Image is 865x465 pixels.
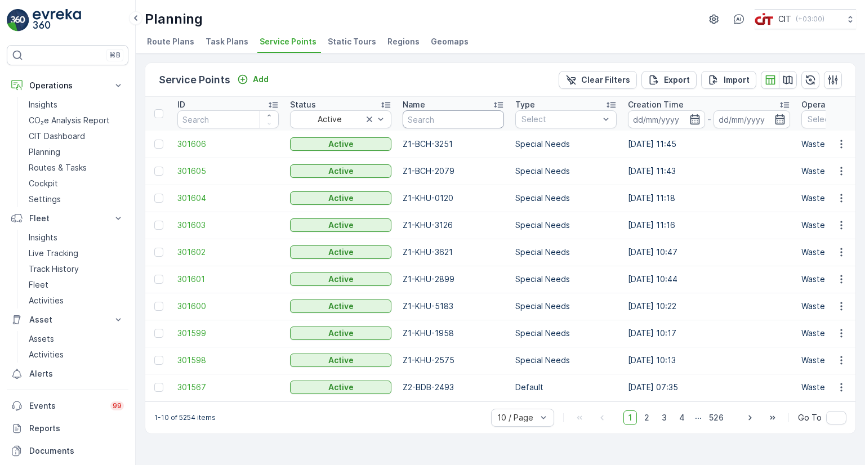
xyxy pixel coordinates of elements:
[403,220,504,231] p: Z1-KHU-3126
[724,74,750,86] p: Import
[328,36,376,47] span: Static Tours
[24,277,128,293] a: Fleet
[403,166,504,177] p: Z1-BCH-2079
[206,36,248,47] span: Task Plans
[515,247,617,258] p: Special Needs
[328,301,354,312] p: Active
[29,213,106,224] p: Fleet
[639,410,654,425] span: 2
[328,355,354,366] p: Active
[403,274,504,285] p: Z1-KHU-2899
[154,221,163,230] div: Toggle Row Selected
[7,417,128,440] a: Reports
[33,9,81,32] img: logo_light-DOdMpM7g.png
[29,248,78,259] p: Live Tracking
[24,144,128,160] a: Planning
[403,382,504,393] p: Z2-BDB-2493
[29,279,48,290] p: Fleet
[177,247,279,258] a: 301602
[403,355,504,366] p: Z1-KHU-2575
[622,293,796,320] td: [DATE] 10:22
[328,193,354,204] p: Active
[29,445,124,457] p: Documents
[622,239,796,266] td: [DATE] 10:47
[29,115,110,126] p: CO₂e Analysis Report
[714,110,791,128] input: dd/mm/yyyy
[113,401,122,410] p: 99
[290,191,391,205] button: Active
[233,73,273,86] button: Add
[29,178,58,189] p: Cockpit
[177,110,279,128] input: Search
[674,410,690,425] span: 4
[403,138,504,150] p: Z1-BCH-3251
[622,374,796,401] td: [DATE] 07:35
[515,301,617,312] p: Special Needs
[290,245,391,259] button: Active
[177,193,279,204] a: 301604
[7,74,128,97] button: Operations
[29,314,106,325] p: Asset
[628,99,684,110] p: Creation Time
[559,71,637,89] button: Clear Filters
[154,194,163,203] div: Toggle Row Selected
[290,354,391,367] button: Active
[290,272,391,286] button: Active
[403,247,504,258] p: Z1-KHU-3621
[154,248,163,257] div: Toggle Row Selected
[260,36,316,47] span: Service Points
[24,331,128,347] a: Assets
[622,347,796,374] td: [DATE] 10:13
[29,349,64,360] p: Activities
[7,207,128,230] button: Fleet
[623,410,637,425] span: 1
[622,266,796,293] td: [DATE] 10:44
[154,167,163,176] div: Toggle Row Selected
[328,382,354,393] p: Active
[177,355,279,366] span: 301598
[29,146,60,158] p: Planning
[798,412,822,423] span: Go To
[290,99,316,110] p: Status
[154,413,216,422] p: 1-10 of 5254 items
[29,99,57,110] p: Insights
[328,166,354,177] p: Active
[796,15,824,24] p: ( +03:00 )
[403,193,504,204] p: Z1-KHU-0120
[7,395,128,417] a: Events99
[24,347,128,363] a: Activities
[755,13,774,25] img: cit-logo_pOk6rL0.png
[515,355,617,366] p: Special Needs
[328,220,354,231] p: Active
[515,274,617,285] p: Special Needs
[154,302,163,311] div: Toggle Row Selected
[622,320,796,347] td: [DATE] 10:17
[24,230,128,245] a: Insights
[515,328,617,339] p: Special Needs
[515,193,617,204] p: Special Needs
[664,74,690,86] p: Export
[147,36,194,47] span: Route Plans
[24,293,128,308] a: Activities
[177,138,279,150] span: 301606
[177,166,279,177] a: 301605
[622,131,796,158] td: [DATE] 11:45
[145,10,203,28] p: Planning
[328,328,354,339] p: Active
[387,36,420,47] span: Regions
[29,162,87,173] p: Routes & Tasks
[24,176,128,191] a: Cockpit
[755,9,856,29] button: CIT(+03:00)
[24,245,128,261] a: Live Tracking
[515,99,535,110] p: Type
[154,383,163,392] div: Toggle Row Selected
[431,36,469,47] span: Geomaps
[290,299,391,313] button: Active
[154,140,163,149] div: Toggle Row Selected
[177,382,279,393] span: 301567
[290,164,391,178] button: Active
[29,131,85,142] p: CIT Dashboard
[403,99,425,110] p: Name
